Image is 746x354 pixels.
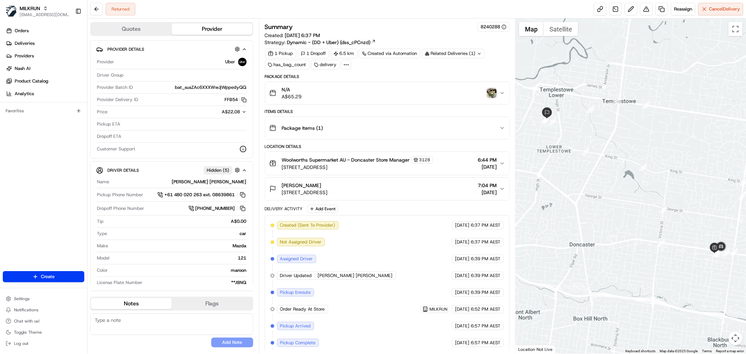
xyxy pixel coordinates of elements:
[716,349,744,353] a: Report a map error
[581,148,589,155] div: 14
[265,178,509,200] button: [PERSON_NAME][STREET_ADDRESS]7:04 PM[DATE]
[15,28,29,34] span: Orders
[20,12,70,17] span: [EMAIL_ADDRESS][DOMAIN_NAME]
[625,349,655,354] button: Keyboard shortcuts
[455,272,469,279] span: [DATE]
[280,222,335,228] span: Created (Sent To Provider)
[6,6,17,17] img: MILKRUN
[265,117,509,139] button: Package Items (1)
[657,239,665,247] div: 11
[280,323,311,329] span: Pickup Arrived
[478,189,497,196] span: [DATE]
[282,189,328,196] span: [STREET_ADDRESS]
[110,231,247,237] div: car
[318,272,393,279] span: [PERSON_NAME] [PERSON_NAME]
[674,6,692,12] span: Reassign
[97,133,121,140] span: Dropoff ETA
[172,23,253,35] button: Provider
[548,118,556,125] div: 19
[111,243,247,249] div: Mazda
[478,182,497,189] span: 7:04 PM
[729,22,743,36] button: Toggle fullscreen view
[15,40,35,47] span: Deliveries
[3,50,87,62] a: Providers
[207,167,229,174] span: Hidden ( 5 )
[112,179,247,185] div: [PERSON_NAME] [PERSON_NAME]
[222,109,240,115] span: A$22.08
[164,192,235,198] span: +61 480 020 263 ext. 08639861
[97,279,142,286] span: License Plate Number
[97,267,108,274] span: Color
[175,84,247,91] span: bat_susZAc6XXXWwJjWppedyQQ
[15,78,48,84] span: Product Catalog
[226,59,235,65] span: Uber
[265,39,376,46] div: Strategy:
[265,109,510,114] div: Items Details
[698,3,743,15] button: CancelDelivery
[455,340,469,346] span: [DATE]
[3,38,87,49] a: Deliveries
[3,305,84,315] button: Notifications
[20,5,40,12] span: MILKRUN
[639,163,647,171] div: 13
[97,205,144,212] span: Dropoff Phone Number
[471,289,500,296] span: 6:39 PM AEST
[265,152,509,175] button: Woolworths Supermarket AU - Doncaster Store Manager3128[STREET_ADDRESS]6:44 PM[DATE]
[3,327,84,337] button: Toggle Theme
[280,340,316,346] span: Pickup Complete
[107,47,144,52] span: Provider Details
[280,256,313,262] span: Assigned Driver
[455,323,469,329] span: [DATE]
[471,272,500,279] span: 6:39 PM AEST
[265,60,310,70] div: has_bag_count
[487,88,497,98] img: photo_proof_of_delivery image
[97,109,107,115] span: Price
[265,24,293,30] h3: Summary
[265,49,296,58] div: 1 Pickup
[542,115,550,122] div: 18
[91,23,172,35] button: Quotes
[613,97,621,104] div: 21
[97,97,138,103] span: Provider Delivery ID
[3,25,87,36] a: Orders
[265,82,509,104] button: N/AA$65.29photo_proof_of_delivery image
[282,125,323,132] span: Package Items ( 1 )
[455,256,469,262] span: [DATE]
[471,222,500,228] span: 6:37 PM AEST
[97,218,104,225] span: Tip
[97,146,135,152] span: Customer Support
[265,206,303,212] div: Delivery Activity
[204,166,242,175] button: Hidden (5)
[14,330,42,335] span: Toggle Theme
[471,323,500,329] span: 6:57 PM AEST
[97,255,109,261] span: Model
[96,164,247,176] button: Driver DetailsHidden (5)
[481,24,506,30] button: 8240288
[3,316,84,326] button: Chat with us!
[282,86,302,93] span: N/A
[702,349,712,353] a: Terms
[709,6,740,12] span: Cancel Delivery
[517,345,540,354] img: Google
[41,274,55,280] span: Create
[730,248,738,255] div: 2
[478,156,497,163] span: 6:44 PM
[282,93,302,100] span: A$65.29
[3,339,84,348] button: Log out
[157,191,247,199] a: +61 480 020 263 ext. 08639861
[106,218,247,225] div: A$0.00
[287,39,376,46] a: Dynamic - (DD + Uber) (dss_cPCnzd)
[112,255,247,261] div: 121
[97,59,114,65] span: Provider
[478,163,497,170] span: [DATE]
[642,101,650,109] div: 22
[97,84,133,91] span: Provider Batch ID
[97,243,108,249] span: Make
[3,76,87,87] a: Product Catalog
[185,109,247,115] button: A$22.08
[15,53,34,59] span: Providers
[311,60,340,70] div: delivery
